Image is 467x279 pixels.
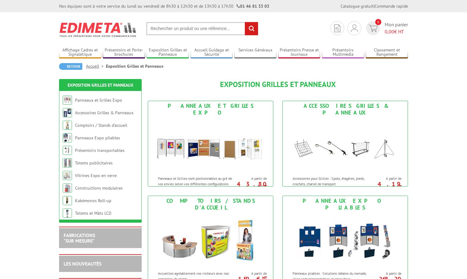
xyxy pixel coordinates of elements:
[289,118,402,173] img: Accessoires Grilles & Panneaux
[63,209,72,218] img: Totems et Mâts LCD
[59,63,82,70] a: Retour
[150,198,271,211] div: Comptoirs / Stands d'accueil
[59,47,101,58] a: Affichage Cadres et Signalétique
[341,3,374,9] a: Catalogue gratuit
[75,198,111,203] a: Kakémonos Roll-up
[322,47,364,58] a: Présentoirs Multimédia
[341,3,408,9] div: |
[75,173,117,178] a: Vitrines Expo en verre
[75,135,120,141] a: Panneaux Expo pliables
[63,183,72,193] img: Constructions modulaires
[278,47,320,58] a: Présentoirs Presse et Journaux
[375,19,381,25] span: 0
[63,121,72,130] img: Comptoirs / Stands d'accueil
[75,123,127,128] a: Comptoirs / Stands d'accueil
[158,176,234,186] p: Panneaux et Grilles sont positionnables au gré de vos envies selon vos différentes configurations.
[59,3,269,9] div: Nos équipes sont à votre service du lundi au vendredi de 8h30 à 12h30 et de 13h30 à 17h30
[75,185,123,191] a: Constructions modulaires
[369,25,378,32] img: devis rapide
[64,232,95,244] a: FABRICATIONS"Sur Mesure"
[385,28,394,35] span: 0,00
[233,182,267,190] p: 43.80 €
[146,22,258,35] input: Rechercher un produit ou une référence...
[150,103,271,116] div: Panneaux et Grilles Expo
[63,196,72,205] img: Kakémonos Roll-up
[63,108,72,117] img: Accessoires Grilles & Panneaux
[236,176,267,181] span: A partir de
[370,271,402,276] span: A partir de
[282,101,408,187] a: Accessoires Grilles & Panneaux Accessoires Grilles & Panneaux Accessoires pour Grilles : Spots, é...
[75,97,122,103] a: Panneaux et Grilles Expo
[191,47,233,58] a: Accueil Guidage et Sécurité
[63,171,72,180] img: Vitrines Expo en verre
[364,21,408,35] a: devis rapide 0 Mon panier 0,00€ HT
[385,28,408,35] span: € HT
[154,118,267,173] img: Panneaux et Grilles Expo
[148,101,273,187] a: Panneaux et Grilles Expo Panneaux et Grilles Expo Panneaux et Grilles sont positionnables au gré ...
[59,18,137,41] img: Edimeta
[64,261,101,267] a: LES NOUVEAUTÉS
[237,3,269,9] strong: 01 46 81 33 03
[375,3,408,9] a: Commande rapide
[75,148,125,153] a: Présentoirs transportables
[86,63,106,69] a: Accueil
[293,176,368,186] p: Accessoires pour Grilles : Spots, étagères, pieds, crochets, chariot de transport
[75,110,133,115] a: Accessoires Grilles & Panneaux
[68,82,133,88] a: Exposition Grilles et Panneaux
[103,47,145,58] a: Présentoirs et Porte-brochures
[284,103,406,116] div: Accessoires Grilles & Panneaux
[262,184,267,189] sup: HT
[367,182,402,190] p: 4.19 €
[334,25,340,32] img: devis rapide
[385,21,408,35] span: Mon panier
[234,47,277,58] a: Services Généraux
[148,81,408,89] h1: Exposition Grilles et Panneaux
[75,210,111,216] a: Totems et Mâts LCD
[147,47,189,58] a: Exposition Grilles et Panneaux
[236,271,267,276] span: A partir de
[75,160,113,166] a: Totems publicitaires
[289,213,402,268] img: Panneaux Expo pliables
[351,25,358,32] img: devis rapide
[366,47,408,58] a: Classement et Rangement
[63,158,72,168] img: Totems publicitaires
[370,176,402,181] span: A partir de
[245,22,258,35] input: rechercher
[106,63,163,69] li: Exposition Grilles et Panneaux
[63,96,72,105] img: Panneaux et Grilles Expo
[63,146,72,155] img: Présentoirs transportables
[63,133,72,142] img: Panneaux Expo pliables
[397,184,402,189] sup: HT
[284,198,406,211] div: Panneaux Expo pliables
[154,213,267,268] img: Comptoirs / Stands d'accueil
